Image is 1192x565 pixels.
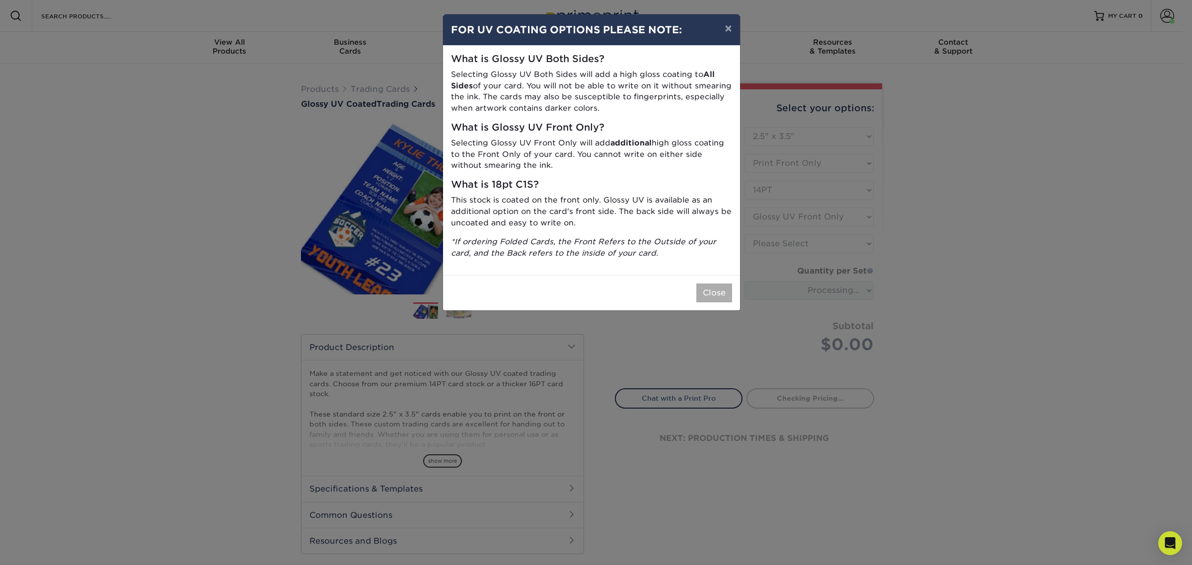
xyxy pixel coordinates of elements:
strong: additional [610,138,652,147]
p: This stock is coated on the front only. Glossy UV is available as an additional option on the car... [451,195,732,228]
h4: FOR UV COATING OPTIONS PLEASE NOTE: [451,22,732,37]
i: *If ordering Folded Cards, the Front Refers to the Outside of your card, and the Back refers to t... [451,237,716,258]
h5: What is Glossy UV Front Only? [451,122,732,134]
h5: What is Glossy UV Both Sides? [451,54,732,65]
strong: All Sides [451,70,715,90]
p: Selecting Glossy UV Front Only will add high gloss coating to the Front Only of your card. You ca... [451,138,732,171]
h5: What is 18pt C1S? [451,179,732,191]
button: × [717,14,740,42]
button: Close [696,283,732,302]
p: Selecting Glossy UV Both Sides will add a high gloss coating to of your card. You will not be abl... [451,69,732,114]
div: Open Intercom Messenger [1158,531,1182,555]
